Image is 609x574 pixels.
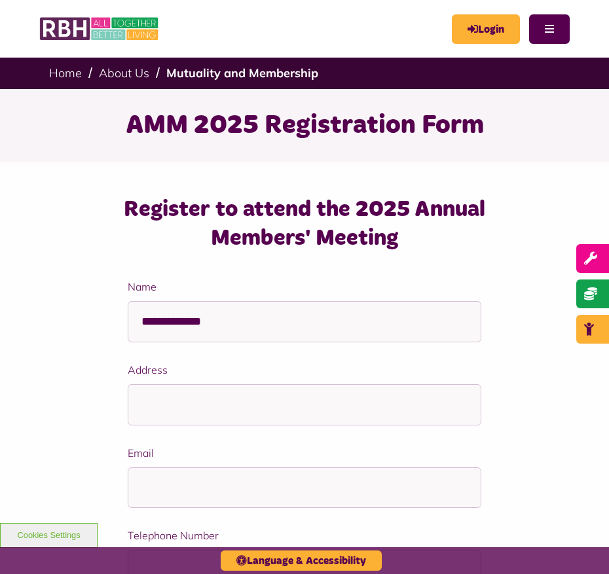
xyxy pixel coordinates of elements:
label: Telephone Number [128,528,481,543]
button: Navigation [529,14,570,44]
label: Name [128,279,481,295]
label: Address [128,362,481,378]
h3: Register to attend the 2025 Annual Members' Meeting [84,195,526,253]
iframe: Netcall Web Assistant for live chat [550,515,609,574]
h1: AMM 2025 Registration Form [16,109,593,143]
label: Email [128,445,481,461]
a: MyRBH [452,14,520,44]
img: RBH [39,13,160,45]
a: Home [49,65,82,81]
button: Language & Accessibility [221,550,382,571]
a: About Us [99,65,149,81]
a: Mutuality and Membership [166,65,318,81]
